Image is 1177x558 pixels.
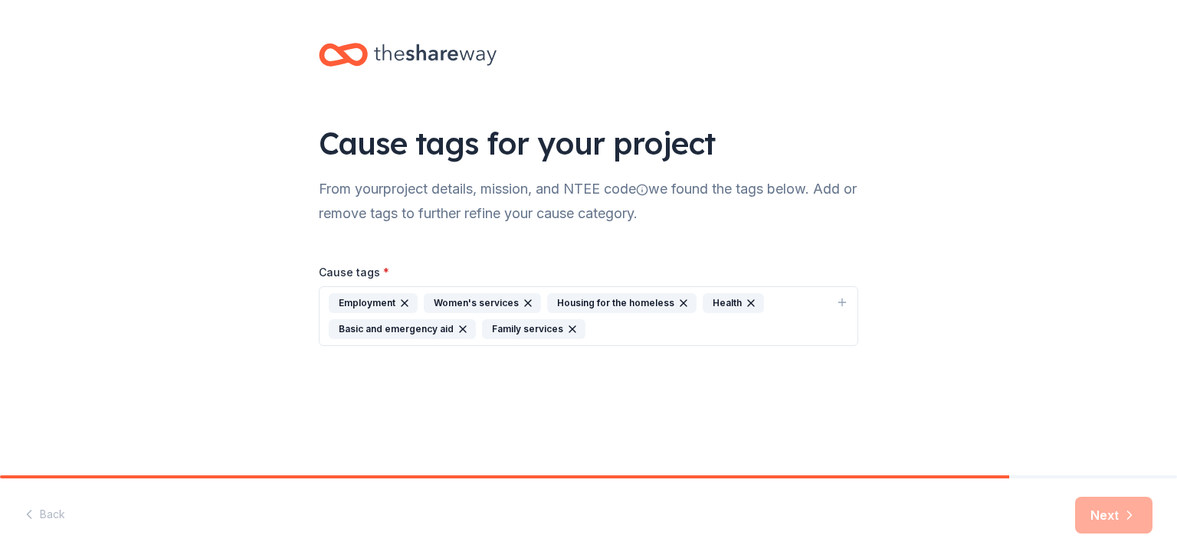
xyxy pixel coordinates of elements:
div: Employment [329,293,418,313]
div: Cause tags for your project [319,122,858,165]
div: Housing for the homeless [547,293,697,313]
div: Women's services [424,293,541,313]
div: From your project details, mission, and NTEE code we found the tags below. Add or remove tags to ... [319,177,858,226]
div: Family services [482,319,585,339]
button: EmploymentWomen's servicesHousing for the homelessHealthBasic and emergency aidFamily services [319,286,858,346]
div: Health [703,293,764,313]
div: Basic and emergency aid [329,319,476,339]
label: Cause tags [319,265,389,280]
